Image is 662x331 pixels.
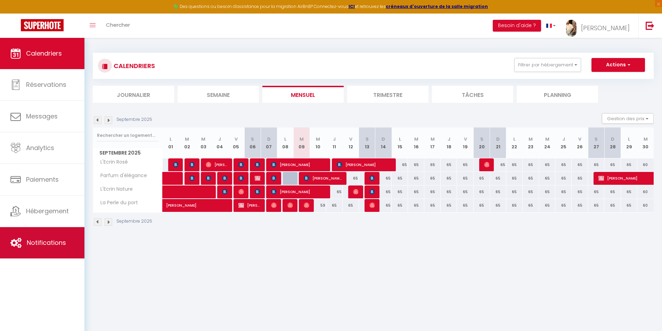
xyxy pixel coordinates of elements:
[93,86,174,103] li: Journalier
[375,185,392,198] div: 65
[628,136,630,142] abbr: L
[591,58,645,72] button: Actions
[545,136,549,142] abbr: M
[101,14,135,38] a: Chercher
[523,127,539,158] th: 23
[474,172,490,185] div: 65
[424,199,441,212] div: 65
[369,185,375,198] span: [PERSON_NAME]
[97,129,158,142] input: Rechercher un logement...
[26,80,66,89] span: Réservations
[310,127,326,158] th: 10
[637,185,654,198] div: 60
[375,127,392,158] th: 14
[555,185,572,198] div: 65
[255,172,260,185] span: [PERSON_NAME]
[222,172,228,185] span: [PERSON_NAME]
[26,112,58,121] span: Messages
[300,136,304,142] abbr: M
[572,185,588,198] div: 65
[185,136,189,142] abbr: M
[337,158,391,171] span: [PERSON_NAME]
[408,199,424,212] div: 65
[353,185,359,198] span: [PERSON_NAME]
[26,49,62,58] span: Calendriers
[637,158,654,171] div: 60
[326,185,343,198] div: 65
[189,172,195,185] span: [PERSON_NAME]
[448,136,450,142] abbr: J
[386,3,488,9] a: créneaux d'ouverture de la salle migration
[496,136,500,142] abbr: D
[562,136,565,142] abbr: J
[555,158,572,171] div: 65
[347,86,428,103] li: Trimestre
[212,127,228,158] th: 04
[539,199,555,212] div: 65
[195,127,212,158] th: 03
[382,136,385,142] abbr: D
[621,185,637,198] div: 65
[566,20,577,37] img: ...
[539,127,555,158] th: 24
[399,136,401,142] abbr: L
[490,199,506,212] div: 65
[349,3,355,9] a: ICI
[277,127,293,158] th: 08
[441,172,457,185] div: 65
[408,185,424,198] div: 65
[644,136,648,142] abbr: M
[555,127,572,158] th: 25
[408,127,424,158] th: 16
[457,158,473,171] div: 65
[588,199,604,212] div: 65
[602,113,654,124] button: Gestion des prix
[173,158,179,171] span: [PERSON_NAME]
[464,136,467,142] abbr: V
[189,158,195,171] span: [PERSON_NAME]
[572,127,588,158] th: 26
[474,199,490,212] div: 65
[490,158,506,171] div: 65
[513,136,515,142] abbr: L
[310,199,326,212] div: 59
[375,172,392,185] div: 65
[369,199,375,212] span: [PERSON_NAME]
[21,19,64,31] img: Super Booking
[392,172,408,185] div: 65
[555,199,572,212] div: 65
[179,127,195,158] th: 02
[604,185,621,198] div: 65
[441,127,457,158] th: 18
[304,172,342,185] span: [PERSON_NAME]
[26,143,54,152] span: Analytics
[484,158,490,171] span: [PERSON_NAME]
[170,136,172,142] abbr: L
[408,172,424,185] div: 65
[262,86,344,103] li: Mensuel
[271,172,277,185] span: [PERSON_NAME]
[116,116,152,123] p: Septembre 2025
[490,127,506,158] th: 21
[112,58,155,74] h3: CALENDRIERS
[637,127,654,158] th: 30
[588,127,604,158] th: 27
[218,136,221,142] abbr: J
[369,172,375,185] span: [PERSON_NAME]
[255,185,260,198] span: [PERSON_NAME]
[506,172,523,185] div: 65
[572,158,588,171] div: 65
[490,172,506,185] div: 65
[611,136,614,142] abbr: D
[228,127,244,158] th: 05
[457,185,473,198] div: 65
[604,158,621,171] div: 65
[116,218,152,225] p: Septembre 2025
[206,158,228,171] span: [PERSON_NAME]
[316,136,320,142] abbr: M
[222,185,228,198] span: [PERSON_NAME]
[343,199,359,212] div: 65
[206,172,211,185] span: [PERSON_NAME]
[523,199,539,212] div: 65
